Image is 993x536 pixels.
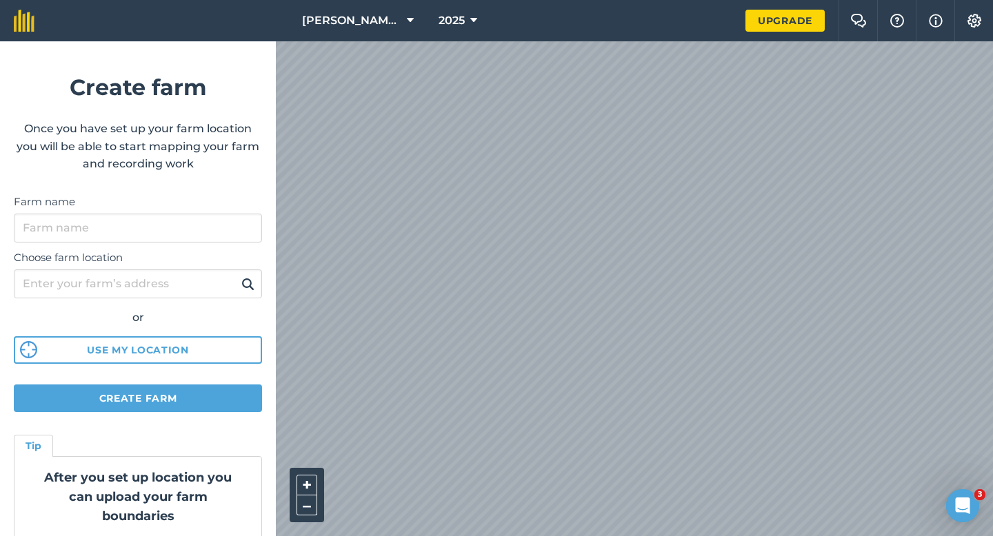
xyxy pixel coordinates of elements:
img: Two speech bubbles overlapping with the left bubble in the forefront [850,14,867,28]
button: Use my location [14,336,262,364]
span: 2025 [439,12,465,29]
input: Farm name [14,214,262,243]
a: Upgrade [745,10,825,32]
h4: Tip [26,438,41,453]
img: A question mark icon [889,14,905,28]
span: [PERSON_NAME] & Sons Farming LTD [302,12,401,29]
h1: Create farm [14,70,262,105]
button: – [297,495,317,515]
button: + [297,475,317,495]
img: svg+xml;base64,PHN2ZyB4bWxucz0iaHR0cDovL3d3dy53My5vcmcvMjAwMC9zdmciIHdpZHRoPSIxNyIgaGVpZ2h0PSIxNy... [929,12,943,29]
label: Farm name [14,194,262,210]
input: Enter your farm’s address [14,269,262,298]
img: svg+xml;base64,PHN2ZyB4bWxucz0iaHR0cDovL3d3dy53My5vcmcvMjAwMC9zdmciIHdpZHRoPSIxOSIgaGVpZ2h0PSIyNC... [241,276,254,292]
label: Choose farm location [14,249,262,266]
span: 3 [974,489,985,500]
iframe: Intercom live chat [946,489,979,522]
button: Create farm [14,384,262,412]
img: A cog icon [966,14,983,28]
strong: After you set up location you can upload your farm boundaries [44,470,232,524]
img: fieldmargin Logo [14,10,34,32]
p: Once you have set up your farm location you will be able to start mapping your farm and recording... [14,120,262,173]
img: svg%3e [20,341,37,358]
div: or [14,309,262,327]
